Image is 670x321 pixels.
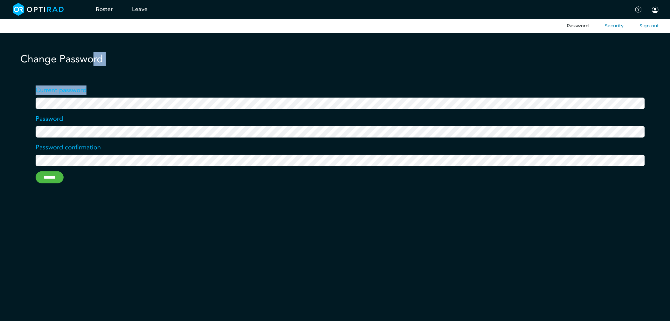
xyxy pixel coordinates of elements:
label: Password [36,114,63,124]
a: Security [605,23,624,29]
h1: Change Password [20,53,660,65]
label: Password confirmation [36,143,101,152]
img: brand-opti-rad-logos-blue-and-white-d2f68631ba2948856bd03f2d395fb146ddc8fb01b4b6e9315ea85fa773367... [13,3,64,16]
label: Current password [36,85,86,95]
button: Sign out [640,23,659,29]
a: Password [567,23,589,29]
